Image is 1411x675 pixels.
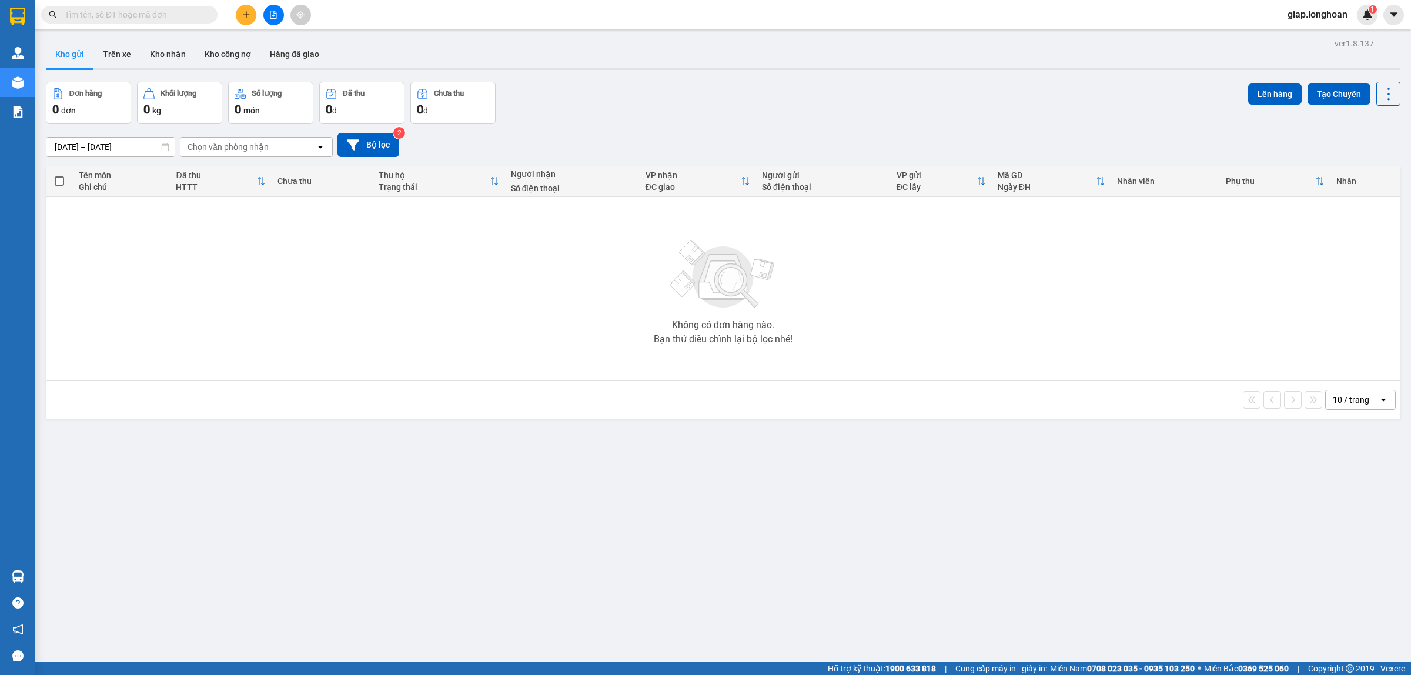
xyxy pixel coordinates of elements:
[1362,9,1373,20] img: icon-new-feature
[277,176,367,186] div: Chưa thu
[52,102,59,116] span: 0
[1389,9,1399,20] span: caret-down
[260,40,329,68] button: Hàng đã giao
[176,182,256,192] div: HTTT
[1198,666,1201,671] span: ⚪️
[12,47,24,59] img: warehouse-icon
[143,102,150,116] span: 0
[1248,83,1302,105] button: Lên hàng
[891,166,992,197] th: Toggle SortBy
[252,89,282,98] div: Số lượng
[290,5,311,25] button: aim
[46,40,93,68] button: Kho gửi
[992,166,1111,197] th: Toggle SortBy
[646,171,741,180] div: VP nhận
[1204,662,1289,675] span: Miền Bắc
[1238,664,1289,673] strong: 0369 525 060
[152,106,161,115] span: kg
[141,40,195,68] button: Kho nhận
[1336,176,1395,186] div: Nhãn
[235,102,241,116] span: 0
[12,650,24,661] span: message
[242,11,250,19] span: plus
[998,171,1096,180] div: Mã GD
[762,171,885,180] div: Người gửi
[945,662,947,675] span: |
[1333,394,1369,406] div: 10 / trang
[1226,176,1315,186] div: Phụ thu
[243,106,260,115] span: món
[69,89,102,98] div: Đơn hàng
[885,664,936,673] strong: 1900 633 818
[897,171,977,180] div: VP gửi
[12,570,24,583] img: warehouse-icon
[1335,37,1374,50] div: ver 1.8.137
[1383,5,1404,25] button: caret-down
[176,171,256,180] div: Đã thu
[511,183,634,193] div: Số điện thoại
[332,106,337,115] span: đ
[828,662,936,675] span: Hỗ trợ kỹ thuật:
[93,40,141,68] button: Trên xe
[654,335,793,344] div: Bạn thử điều chỉnh lại bộ lọc nhé!
[263,5,284,25] button: file-add
[49,11,57,19] span: search
[410,82,496,124] button: Chưa thu0đ
[417,102,423,116] span: 0
[1370,5,1375,14] span: 1
[379,182,490,192] div: Trạng thái
[316,142,325,152] svg: open
[1220,166,1330,197] th: Toggle SortBy
[373,166,505,197] th: Toggle SortBy
[61,106,76,115] span: đơn
[1087,664,1195,673] strong: 0708 023 035 - 0935 103 250
[1117,176,1214,186] div: Nhân viên
[646,182,741,192] div: ĐC giao
[423,106,428,115] span: đ
[65,8,203,21] input: Tìm tên, số ĐT hoặc mã đơn
[1278,7,1357,22] span: giap.longhoan
[79,171,164,180] div: Tên món
[79,182,164,192] div: Ghi chú
[762,182,885,192] div: Số điện thoại
[640,166,756,197] th: Toggle SortBy
[955,662,1047,675] span: Cung cấp máy in - giấy in:
[393,127,405,139] sup: 2
[326,102,332,116] span: 0
[1050,662,1195,675] span: Miền Nam
[12,106,24,118] img: solution-icon
[1346,664,1354,673] span: copyright
[1298,662,1299,675] span: |
[228,82,313,124] button: Số lượng0món
[12,597,24,609] span: question-circle
[12,76,24,89] img: warehouse-icon
[170,166,271,197] th: Toggle SortBy
[897,182,977,192] div: ĐC lấy
[1369,5,1377,14] sup: 1
[664,233,782,316] img: svg+xml;base64,PHN2ZyBjbGFzcz0ibGlzdC1wbHVnX19zdmciIHhtbG5zPSJodHRwOi8vd3d3LnczLm9yZy8yMDAwL3N2Zy...
[998,182,1096,192] div: Ngày ĐH
[236,5,256,25] button: plus
[434,89,464,98] div: Chưa thu
[511,169,634,179] div: Người nhận
[188,141,269,153] div: Chọn văn phòng nhận
[1308,83,1370,105] button: Tạo Chuyến
[269,11,277,19] span: file-add
[137,82,222,124] button: Khối lượng0kg
[296,11,305,19] span: aim
[672,320,774,330] div: Không có đơn hàng nào.
[46,82,131,124] button: Đơn hàng0đơn
[12,624,24,635] span: notification
[10,8,25,25] img: logo-vxr
[1379,395,1388,405] svg: open
[337,133,399,157] button: Bộ lọc
[319,82,404,124] button: Đã thu0đ
[46,138,175,156] input: Select a date range.
[195,40,260,68] button: Kho công nợ
[161,89,196,98] div: Khối lượng
[379,171,490,180] div: Thu hộ
[343,89,365,98] div: Đã thu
